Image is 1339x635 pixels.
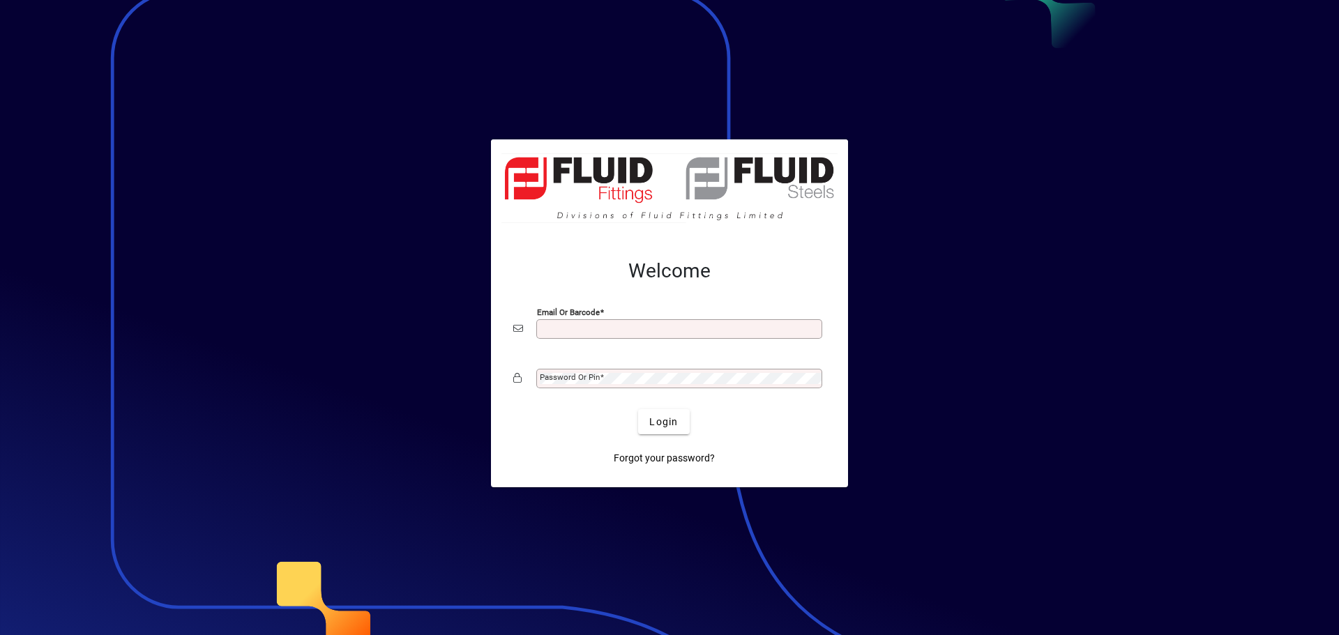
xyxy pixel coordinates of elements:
mat-label: Email or Barcode [537,307,600,317]
mat-label: Password or Pin [540,372,600,382]
span: Forgot your password? [614,451,715,466]
button: Login [638,409,689,434]
a: Forgot your password? [608,445,720,470]
h2: Welcome [513,259,826,283]
span: Login [649,415,678,429]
